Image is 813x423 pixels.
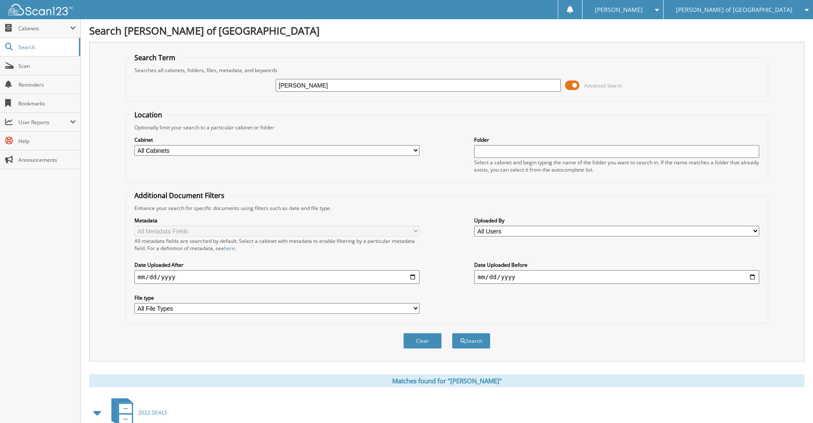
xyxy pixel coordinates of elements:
[130,124,763,131] div: Optionally limit your search to a particular cabinet or folder
[134,217,420,224] label: Metadata
[18,100,76,107] span: Bookmarks
[474,270,759,284] input: end
[584,82,622,89] span: Advanced Search
[89,374,804,387] div: Matches found for "[PERSON_NAME]"
[18,25,70,32] span: Cabinets
[474,261,759,268] label: Date Uploaded Before
[134,294,420,301] label: File type
[474,136,759,143] label: Folder
[130,53,180,62] legend: Search Term
[224,245,235,252] a: here
[474,217,759,224] label: Uploaded By
[18,137,76,145] span: Help
[134,237,420,252] div: All metadata fields are searched by default. Select a cabinet with metadata to enable filtering b...
[452,333,490,349] button: Search
[474,159,759,173] div: Select a cabinet and begin typing the name of the folder you want to search in. If the name match...
[134,261,420,268] label: Date Uploaded After
[130,110,166,120] legend: Location
[18,119,70,126] span: User Reports
[130,67,763,74] div: Searches all cabinets, folders, files, metadata, and keywords
[130,204,763,212] div: Enhance your search for specific documents using filters such as date and file type.
[134,270,420,284] input: start
[9,4,73,15] img: scan123-logo-white.svg
[134,136,420,143] label: Cabinet
[89,23,804,38] h1: Search [PERSON_NAME] of [GEOGRAPHIC_DATA]
[18,156,76,163] span: Announcements
[18,62,76,70] span: Scan
[18,44,75,51] span: Search
[676,7,793,12] span: [PERSON_NAME] of [GEOGRAPHIC_DATA]
[403,333,442,349] button: Clear
[138,409,167,416] span: 2022 DEALS
[595,7,643,12] span: [PERSON_NAME]
[18,81,76,88] span: Reminders
[130,191,229,200] legend: Additional Document Filters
